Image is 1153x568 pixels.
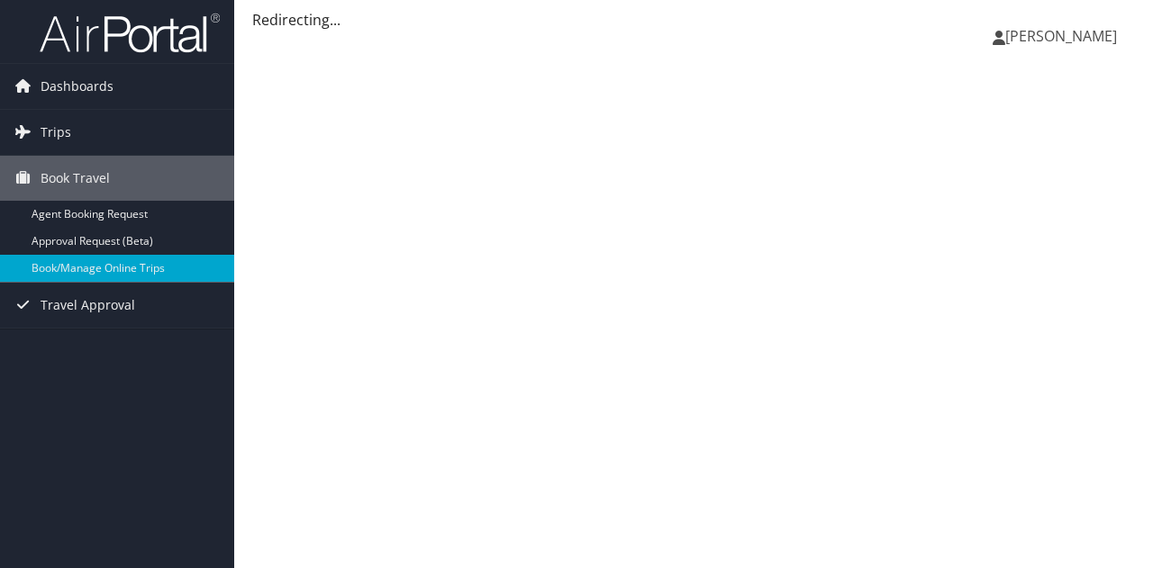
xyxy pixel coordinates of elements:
span: Trips [41,110,71,155]
span: Travel Approval [41,283,135,328]
span: Dashboards [41,64,113,109]
a: [PERSON_NAME] [993,9,1135,63]
div: Redirecting... [252,9,1135,31]
span: Book Travel [41,156,110,201]
img: airportal-logo.png [40,12,220,54]
span: [PERSON_NAME] [1005,26,1117,46]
